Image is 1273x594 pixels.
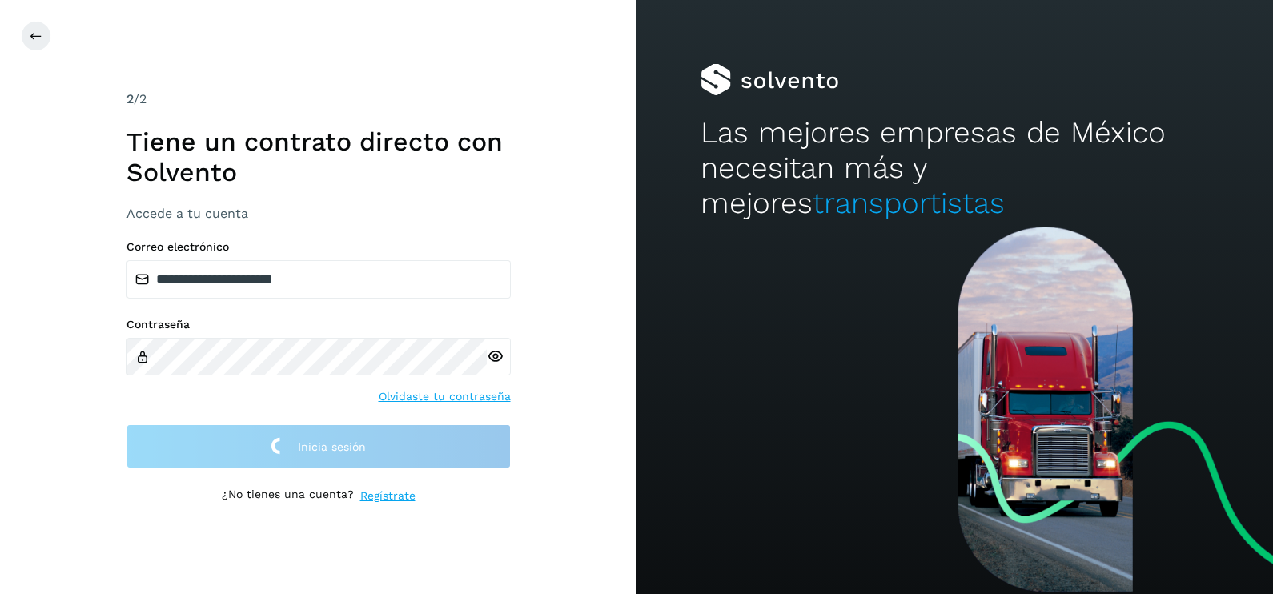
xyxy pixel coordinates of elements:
[360,488,416,504] a: Regístrate
[126,90,511,109] div: /2
[222,488,354,504] p: ¿No tienes una cuenta?
[126,424,511,468] button: Inicia sesión
[126,91,134,106] span: 2
[126,240,511,254] label: Correo electrónico
[701,115,1210,222] h2: Las mejores empresas de México necesitan más y mejores
[813,186,1005,220] span: transportistas
[126,206,511,221] h3: Accede a tu cuenta
[126,126,511,188] h1: Tiene un contrato directo con Solvento
[126,318,511,331] label: Contraseña
[298,441,366,452] span: Inicia sesión
[379,388,511,405] a: Olvidaste tu contraseña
